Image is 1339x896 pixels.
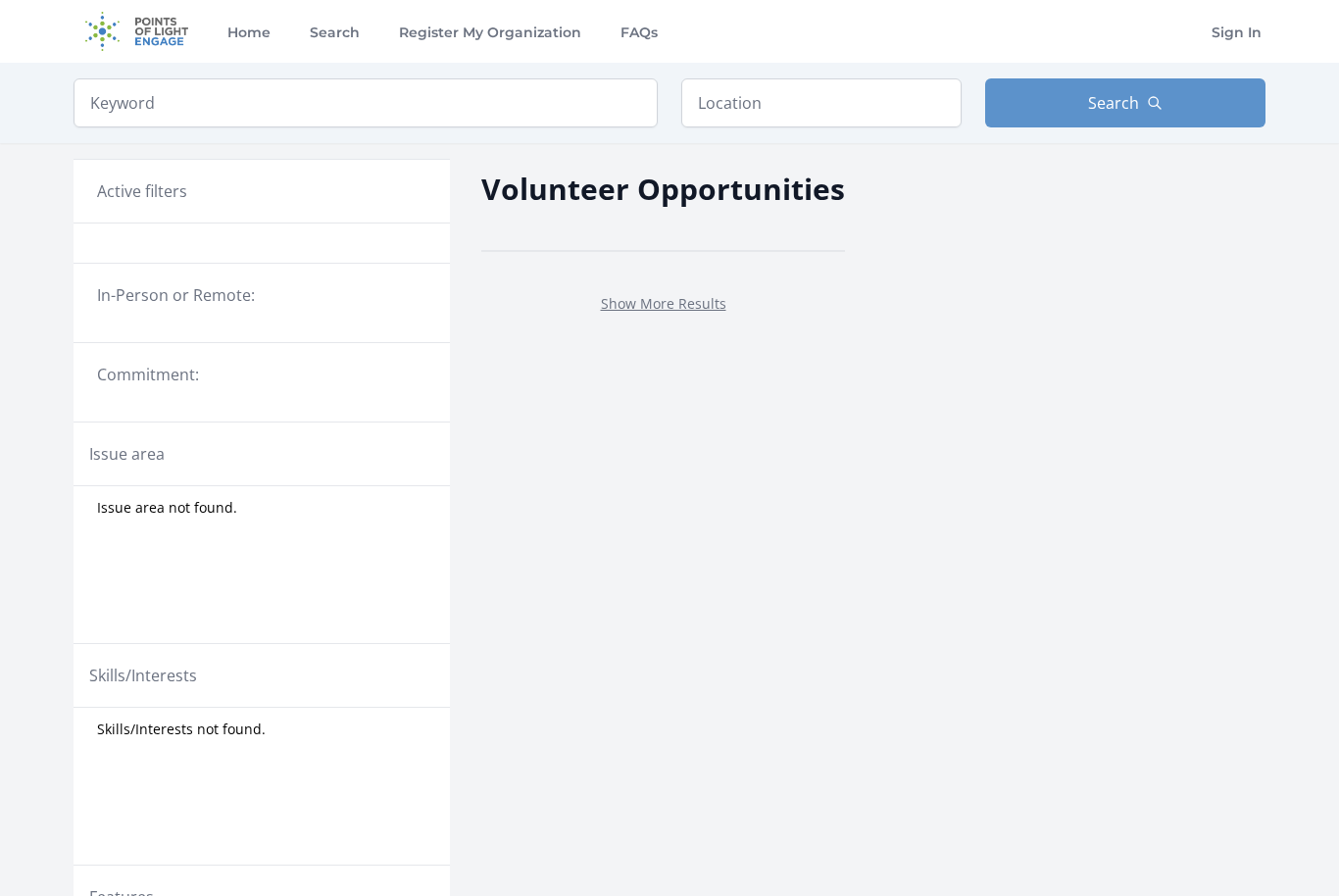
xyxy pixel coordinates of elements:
[74,78,658,127] input: Keyword
[97,720,266,739] span: Skills/Interests not found.
[681,78,962,127] input: Location
[1088,91,1139,115] span: Search
[97,179,187,203] h3: Active filters
[97,363,426,386] legend: Commitment:
[89,442,165,466] legend: Issue area
[89,664,197,687] legend: Skills/Interests
[601,294,726,313] a: Show More Results
[985,78,1265,127] button: Search
[97,498,237,518] span: Issue area not found.
[97,283,426,307] legend: In-Person or Remote:
[481,167,845,211] h2: Volunteer Opportunities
